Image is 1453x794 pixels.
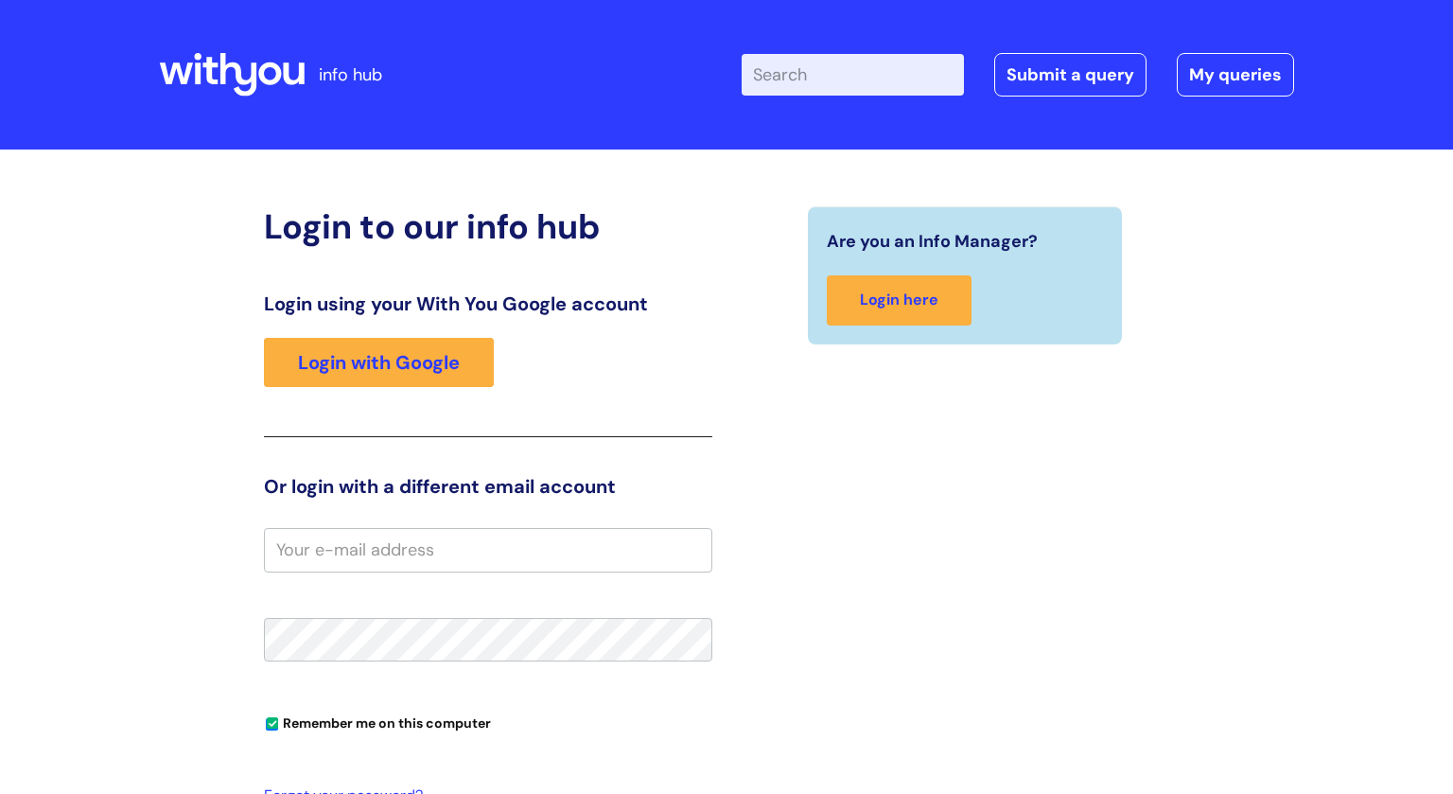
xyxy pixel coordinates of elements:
[264,707,712,737] div: You can uncheck this option if you're logging in from a shared device
[994,53,1147,97] a: Submit a query
[319,60,382,90] p: info hub
[827,226,1038,256] span: Are you an Info Manager?
[264,528,712,572] input: Your e-mail address
[827,275,972,326] a: Login here
[264,711,491,732] label: Remember me on this computer
[1177,53,1294,97] a: My queries
[264,206,712,247] h2: Login to our info hub
[742,54,964,96] input: Search
[264,475,712,498] h3: Or login with a different email account
[264,338,494,387] a: Login with Google
[264,292,712,315] h3: Login using your With You Google account
[266,718,278,731] input: Remember me on this computer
